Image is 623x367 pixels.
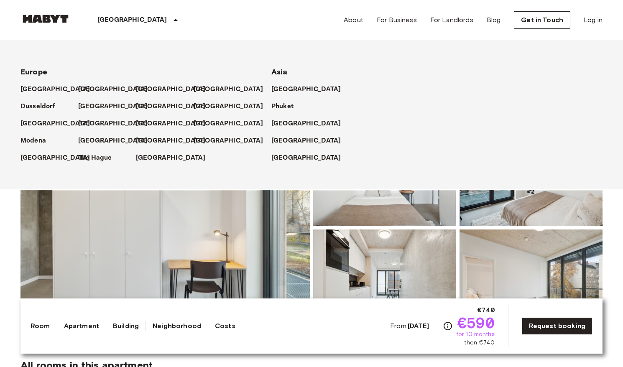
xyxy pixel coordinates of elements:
span: Europe [20,67,47,76]
a: Log in [584,15,603,25]
p: [GEOGRAPHIC_DATA] [271,84,341,94]
a: [GEOGRAPHIC_DATA] [136,119,214,129]
a: [GEOGRAPHIC_DATA] [271,136,350,146]
p: [GEOGRAPHIC_DATA] [20,119,90,129]
p: The Hague [78,153,112,163]
p: [GEOGRAPHIC_DATA] [194,136,263,146]
a: [GEOGRAPHIC_DATA] [20,153,99,163]
span: then €740 [464,339,494,347]
p: [GEOGRAPHIC_DATA] [136,102,206,112]
span: From: [390,321,429,331]
a: Get in Touch [514,11,570,29]
a: Dusseldorf [20,102,64,112]
a: [GEOGRAPHIC_DATA] [194,136,272,146]
a: Costs [215,321,235,331]
a: [GEOGRAPHIC_DATA] [20,119,99,129]
a: Request booking [522,317,592,335]
span: Asia [271,67,288,76]
p: [GEOGRAPHIC_DATA] [136,136,206,146]
p: Phuket [271,102,294,112]
a: [GEOGRAPHIC_DATA] [271,119,350,129]
b: [DATE] [408,322,429,330]
a: [GEOGRAPHIC_DATA] [20,84,99,94]
a: About [344,15,363,25]
p: [GEOGRAPHIC_DATA] [136,153,206,163]
p: [GEOGRAPHIC_DATA] [136,84,206,94]
p: [GEOGRAPHIC_DATA] [20,153,90,163]
a: Modena [20,136,54,146]
img: Picture of unit DE-01-264-004-04H [460,229,603,339]
a: Room [31,321,50,331]
a: For Landlords [430,15,473,25]
span: €740 [477,305,495,315]
a: [GEOGRAPHIC_DATA] [136,153,214,163]
img: Picture of unit DE-01-264-004-04H [313,229,456,339]
a: [GEOGRAPHIC_DATA] [78,102,156,112]
a: [GEOGRAPHIC_DATA] [194,84,272,94]
p: [GEOGRAPHIC_DATA] [20,84,90,94]
a: [GEOGRAPHIC_DATA] [271,84,350,94]
p: [GEOGRAPHIC_DATA] [194,102,263,112]
a: Blog [487,15,501,25]
p: [GEOGRAPHIC_DATA] [78,119,148,129]
span: €590 [457,315,495,330]
p: [GEOGRAPHIC_DATA] [271,136,341,146]
a: [GEOGRAPHIC_DATA] [78,119,156,129]
p: [GEOGRAPHIC_DATA] [271,119,341,129]
a: For Business [377,15,417,25]
img: Marketing picture of unit DE-01-264-004-04H [20,117,310,339]
p: [GEOGRAPHIC_DATA] [78,84,148,94]
a: [GEOGRAPHIC_DATA] [194,102,272,112]
p: Dusseldorf [20,102,55,112]
a: [GEOGRAPHIC_DATA] [78,136,156,146]
p: [GEOGRAPHIC_DATA] [136,119,206,129]
p: Modena [20,136,46,146]
span: for 10 months [456,330,495,339]
p: [GEOGRAPHIC_DATA] [271,153,341,163]
svg: Check cost overview for full price breakdown. Please note that discounts apply to new joiners onl... [443,321,453,331]
a: [GEOGRAPHIC_DATA] [136,84,214,94]
a: Phuket [271,102,302,112]
a: Apartment [64,321,99,331]
p: [GEOGRAPHIC_DATA] [78,102,148,112]
a: [GEOGRAPHIC_DATA] [78,84,156,94]
p: [GEOGRAPHIC_DATA] [194,119,263,129]
p: [GEOGRAPHIC_DATA] [194,84,263,94]
p: [GEOGRAPHIC_DATA] [78,136,148,146]
a: Neighborhood [153,321,201,331]
a: [GEOGRAPHIC_DATA] [194,119,272,129]
img: Habyt [20,15,71,23]
a: [GEOGRAPHIC_DATA] [271,153,350,163]
a: Building [113,321,139,331]
p: [GEOGRAPHIC_DATA] [97,15,167,25]
a: The Hague [78,153,120,163]
a: [GEOGRAPHIC_DATA] [136,136,214,146]
a: [GEOGRAPHIC_DATA] [136,102,214,112]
